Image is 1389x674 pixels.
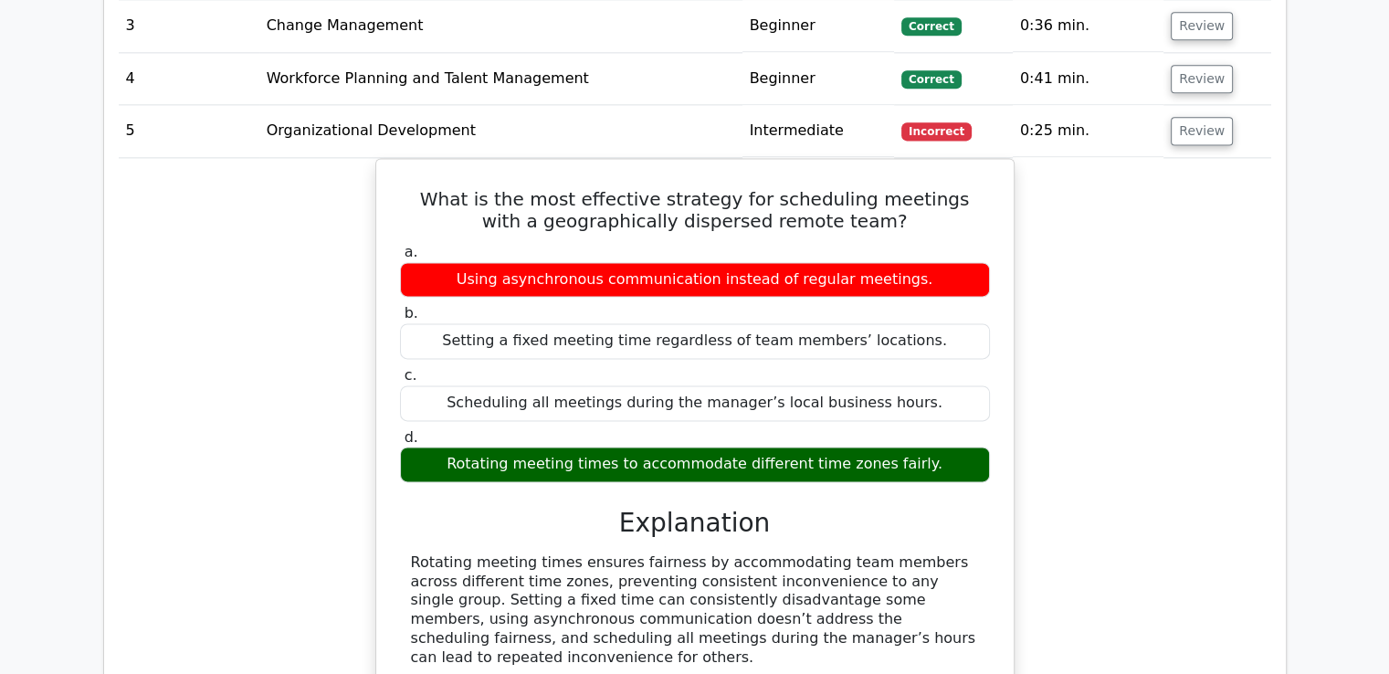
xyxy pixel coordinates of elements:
button: Review [1171,12,1233,40]
td: Organizational Development [259,105,742,157]
td: 0:25 min. [1013,105,1163,157]
span: Incorrect [901,122,972,141]
div: Rotating meeting times to accommodate different time zones fairly. [400,447,990,482]
span: a. [405,243,418,260]
button: Review [1171,65,1233,93]
span: b. [405,304,418,321]
td: 0:41 min. [1013,53,1163,105]
div: Using asynchronous communication instead of regular meetings. [400,262,990,298]
span: c. [405,366,417,384]
div: Scheduling all meetings during the manager’s local business hours. [400,385,990,421]
span: d. [405,428,418,446]
div: Rotating meeting times ensures fairness by accommodating team members across different time zones... [411,553,979,668]
h3: Explanation [411,508,979,539]
td: 4 [119,53,259,105]
div: Setting a fixed meeting time regardless of team members’ locations. [400,323,990,359]
h5: What is the most effective strategy for scheduling meetings with a geographically dispersed remot... [398,188,992,232]
td: Intermediate [742,105,895,157]
span: Correct [901,17,961,36]
button: Review [1171,117,1233,145]
td: Beginner [742,53,895,105]
td: Workforce Planning and Talent Management [259,53,742,105]
td: 5 [119,105,259,157]
span: Correct [901,70,961,89]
